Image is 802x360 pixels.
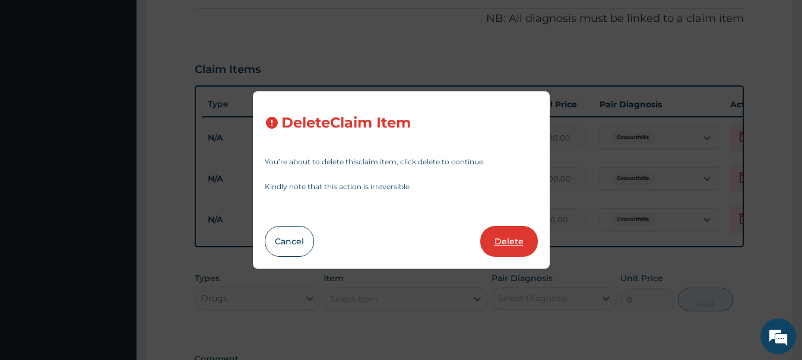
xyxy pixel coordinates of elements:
[6,237,226,278] textarea: Type your message and hit 'Enter'
[265,183,538,190] p: Kindly note that this action is irreversible
[265,158,538,165] p: You’re about to delete this claim item , click delete to continue.
[69,106,164,225] span: We're online!
[62,66,199,82] div: Chat with us now
[22,59,48,89] img: d_794563401_company_1708531726252_794563401
[265,226,314,257] button: Cancel
[480,226,538,257] button: Delete
[195,6,223,34] div: Minimize live chat window
[281,115,411,131] h3: Delete Claim Item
